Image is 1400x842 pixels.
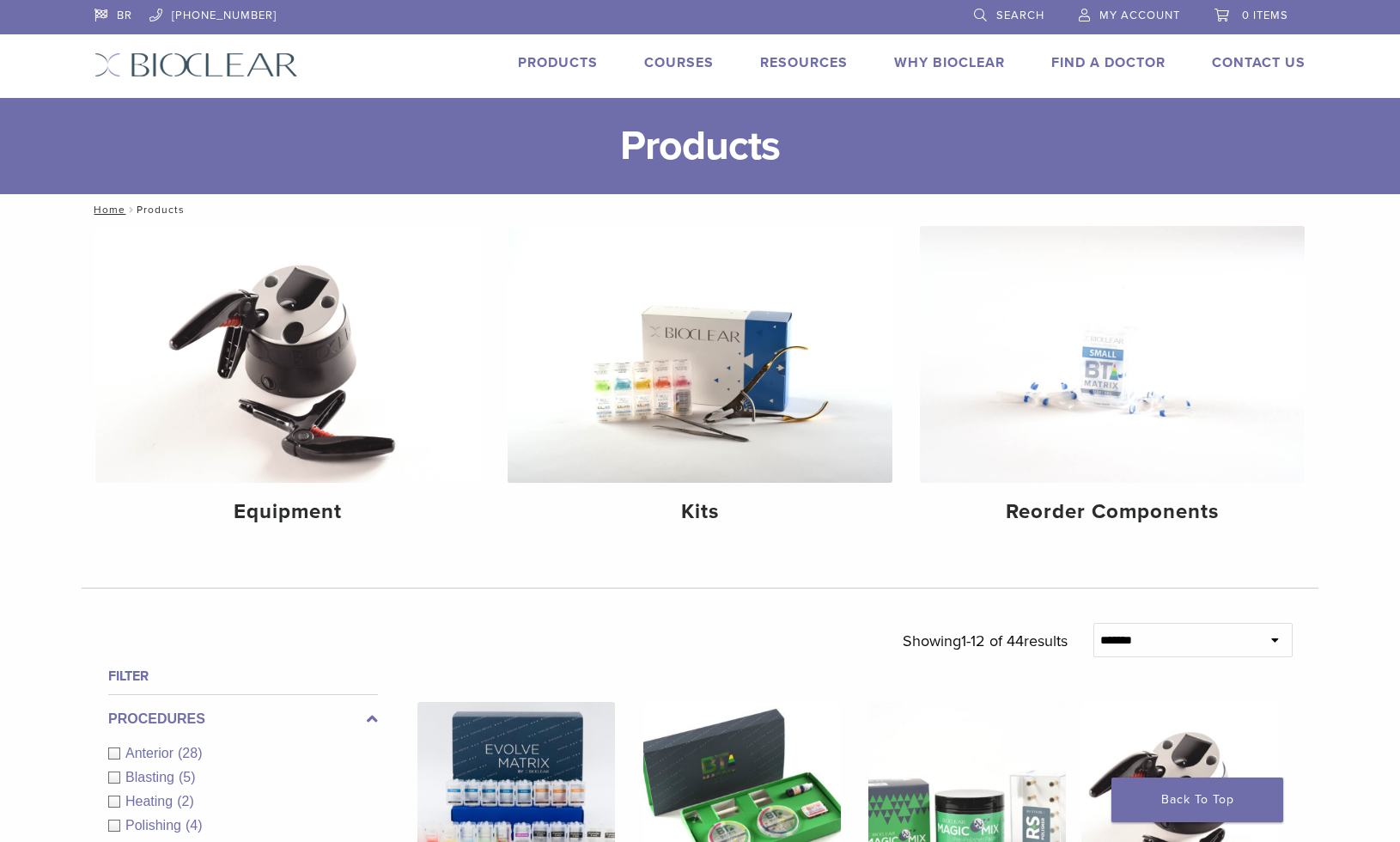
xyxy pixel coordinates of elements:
[920,226,1305,483] img: Reorder Components
[521,497,879,528] h4: Kits
[920,226,1305,539] a: Reorder Components
[186,818,203,833] span: (4)
[94,52,298,77] img: Bioclear
[95,226,480,483] img: Equipment
[508,226,892,483] img: Kits
[961,631,1024,650] span: 1-12 of 44
[178,746,202,760] span: (28)
[177,794,194,808] span: (2)
[125,770,179,784] span: Blasting
[1099,9,1180,22] span: My Account
[644,54,714,71] a: Courses
[125,746,178,760] span: Anterior
[903,623,1068,659] p: Showing results
[1111,778,1283,822] a: Back To Top
[894,54,1005,71] a: Why Bioclear
[1212,54,1306,71] a: Contact Us
[125,818,186,833] span: Polishing
[996,9,1044,22] span: Search
[125,794,177,808] span: Heating
[1051,54,1166,71] a: Find A Doctor
[934,497,1291,528] h4: Reorder Components
[108,666,378,686] h4: Filter
[109,497,466,528] h4: Equipment
[518,54,598,71] a: Products
[760,54,848,71] a: Resources
[95,226,480,539] a: Equipment
[82,194,1318,225] nav: Products
[88,204,125,216] a: Home
[125,205,137,214] span: /
[1242,9,1288,22] span: 0 items
[508,226,892,539] a: Kits
[108,709,378,729] label: Procedures
[179,770,196,784] span: (5)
